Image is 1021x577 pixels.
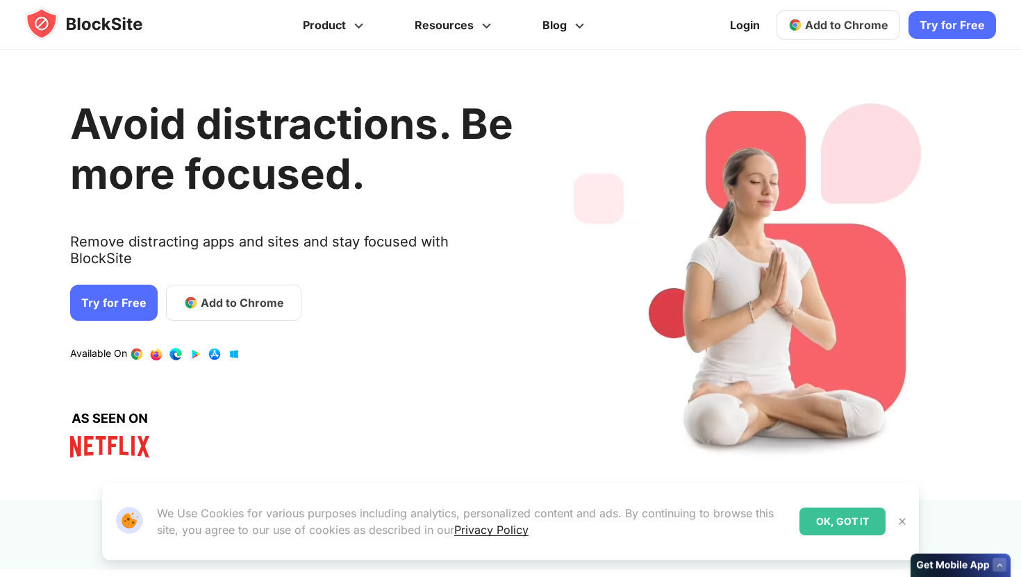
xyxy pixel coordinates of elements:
[70,347,127,361] text: Available On
[70,99,513,199] h1: Avoid distractions. Be more focused.
[25,7,169,40] img: blocksite-icon.5d769676.svg
[70,285,158,321] a: Try for Free
[799,508,886,535] div: OK, GOT IT
[777,10,900,40] a: Add to Chrome
[454,523,529,537] a: Privacy Policy
[166,285,301,321] a: Add to Chrome
[788,18,802,32] img: chrome-icon.svg
[157,505,788,538] p: We Use Cookies for various purposes including analytics, personalized content and ads. By continu...
[893,512,911,530] button: Close
[201,294,284,311] span: Add to Chrome
[908,11,996,39] a: Try for Free
[897,516,908,527] img: Close
[722,8,768,42] a: Login
[70,233,513,278] text: Remove distracting apps and sites and stay focused with BlockSite
[805,18,888,32] span: Add to Chrome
